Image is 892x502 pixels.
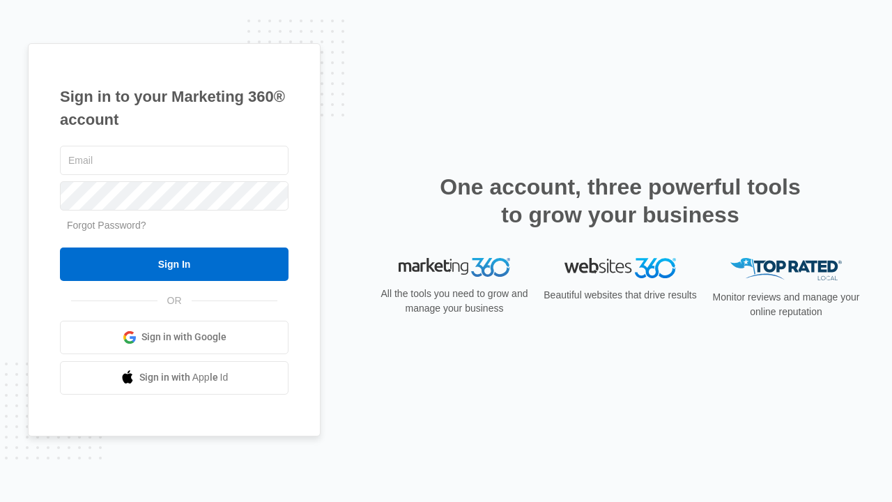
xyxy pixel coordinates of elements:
[141,330,226,344] span: Sign in with Google
[436,173,805,229] h2: One account, three powerful tools to grow your business
[376,287,532,316] p: All the tools you need to grow and manage your business
[542,288,698,303] p: Beautiful websites that drive results
[708,290,864,319] p: Monitor reviews and manage your online reputation
[60,85,289,131] h1: Sign in to your Marketing 360® account
[60,321,289,354] a: Sign in with Google
[564,258,676,278] img: Websites 360
[399,258,510,277] img: Marketing 360
[60,146,289,175] input: Email
[730,258,842,281] img: Top Rated Local
[157,294,192,308] span: OR
[67,220,146,231] a: Forgot Password?
[139,370,229,385] span: Sign in with Apple Id
[60,248,289,281] input: Sign In
[60,361,289,395] a: Sign in with Apple Id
